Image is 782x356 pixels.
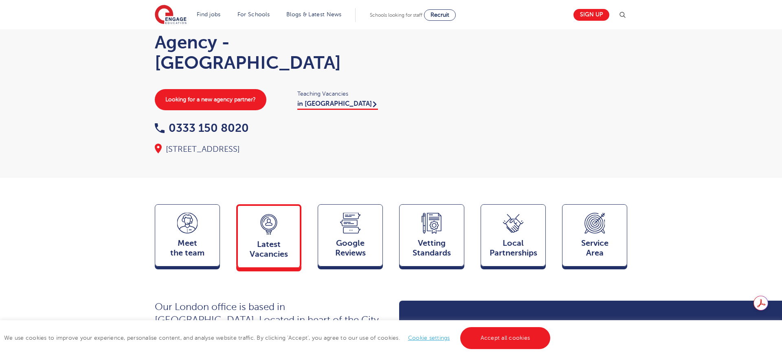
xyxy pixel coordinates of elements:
[4,335,552,341] span: We use cookies to improve your experience, personalise content, and analyse website traffic. By c...
[318,204,383,270] a: GoogleReviews
[567,238,623,258] span: Service Area
[408,335,450,341] a: Cookie settings
[399,204,464,270] a: VettingStandards
[155,5,187,25] img: Engage Education
[562,204,627,270] a: ServiceArea
[460,327,551,349] a: Accept all cookies
[155,89,266,110] a: Looking for a new agency partner?
[155,12,383,73] h1: Education Recruitment Agency - [GEOGRAPHIC_DATA]
[237,11,270,17] a: For Schools
[242,240,296,259] span: Latest Vacancies
[573,9,609,21] a: Sign up
[155,144,383,155] div: [STREET_ADDRESS]
[297,89,383,98] span: Teaching Vacancies
[322,238,378,258] span: Google Reviews
[370,12,422,18] span: Schools looking for staff
[155,122,249,134] a: 0333 150 8020
[155,204,220,270] a: Meetthe team
[197,11,221,17] a: Find jobs
[446,319,616,330] span: Find Us By Road
[481,204,546,270] a: Local Partnerships
[297,100,378,110] a: in [GEOGRAPHIC_DATA]
[431,12,449,18] span: Recruit
[286,11,342,17] a: Blogs & Latest News
[159,238,215,258] span: Meet the team
[236,204,301,271] a: LatestVacancies
[404,238,460,258] span: Vetting Standards
[485,238,541,258] span: Local Partnerships
[424,9,456,21] a: Recruit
